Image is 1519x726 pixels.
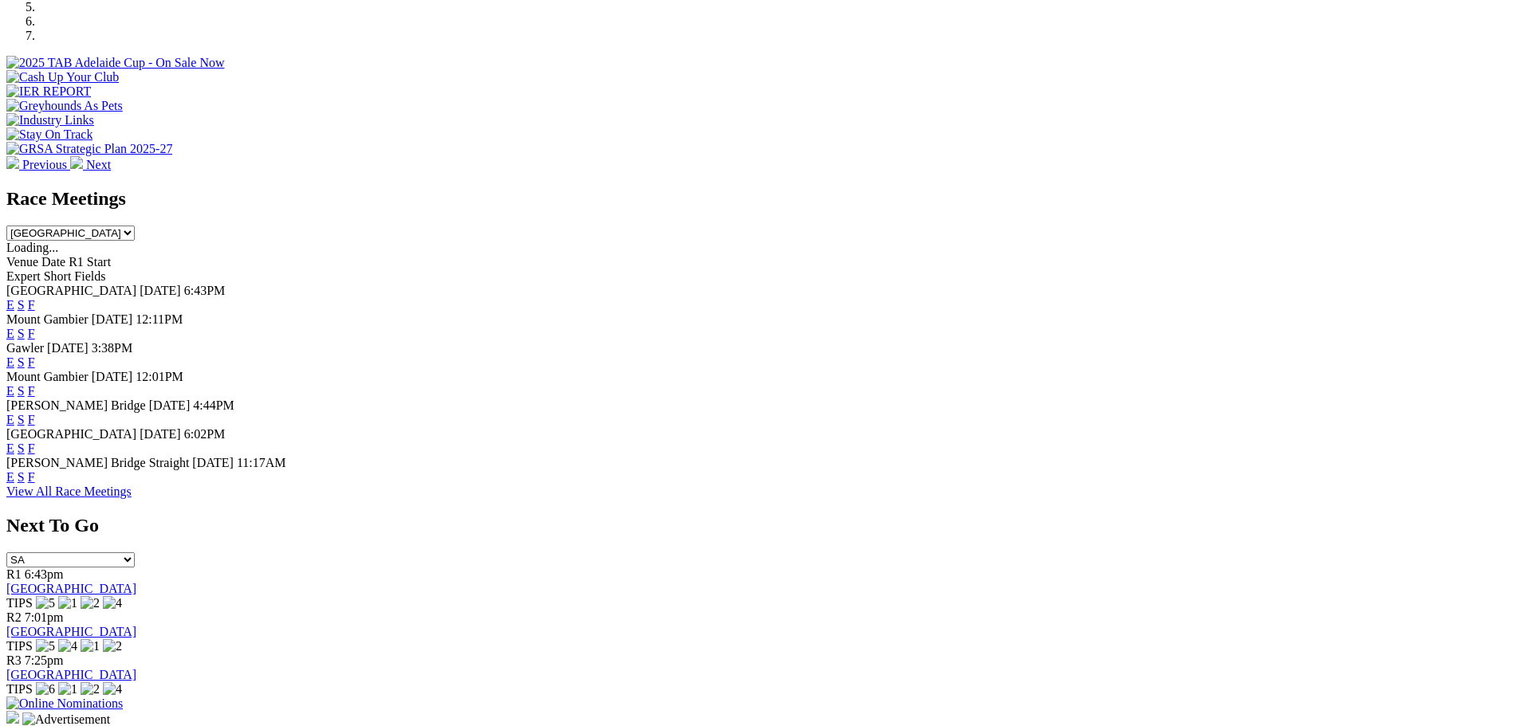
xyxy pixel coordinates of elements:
span: 11:17AM [237,456,286,469]
span: [DATE] [140,284,181,297]
span: 6:43PM [184,284,226,297]
img: chevron-right-pager-white.svg [70,156,83,169]
span: 7:01pm [25,610,64,624]
span: 12:11PM [136,312,183,326]
span: Expert [6,269,41,283]
img: 1 [58,682,77,697]
span: Date [41,255,65,269]
a: [GEOGRAPHIC_DATA] [6,582,136,595]
a: [GEOGRAPHIC_DATA] [6,668,136,681]
img: GRSA Strategic Plan 2025-27 [6,142,172,156]
span: [PERSON_NAME] Bridge Straight [6,456,189,469]
span: Gawler [6,341,44,355]
span: R3 [6,653,22,667]
span: [DATE] [140,427,181,441]
span: [DATE] [47,341,89,355]
a: S [18,298,25,312]
a: S [18,355,25,369]
h2: Next To Go [6,515,1513,536]
img: 2 [81,682,100,697]
a: S [18,470,25,484]
img: 6 [36,682,55,697]
a: F [28,470,35,484]
img: Greyhounds As Pets [6,99,123,113]
span: Fields [74,269,105,283]
span: TIPS [6,596,33,610]
img: 4 [103,682,122,697]
a: Previous [6,158,70,171]
a: E [6,355,14,369]
span: [DATE] [92,370,133,383]
h2: Race Meetings [6,188,1513,210]
a: F [28,413,35,426]
img: 4 [58,639,77,653]
a: F [28,441,35,455]
span: Mount Gambier [6,370,89,383]
img: chevron-left-pager-white.svg [6,156,19,169]
a: S [18,413,25,426]
a: Next [70,158,111,171]
img: IER REPORT [6,84,91,99]
a: View All Race Meetings [6,485,132,498]
img: 5 [36,639,55,653]
a: E [6,298,14,312]
a: S [18,384,25,398]
span: 4:44PM [193,398,234,412]
img: 1 [81,639,100,653]
span: Venue [6,255,38,269]
span: [GEOGRAPHIC_DATA] [6,427,136,441]
img: 2 [81,596,100,610]
span: [DATE] [149,398,191,412]
img: Stay On Track [6,128,92,142]
img: Cash Up Your Club [6,70,119,84]
a: E [6,470,14,484]
a: F [28,355,35,369]
span: R1 [6,567,22,581]
span: TIPS [6,639,33,653]
a: S [18,441,25,455]
img: Online Nominations [6,697,123,711]
img: 5 [36,596,55,610]
span: [PERSON_NAME] Bridge [6,398,146,412]
span: Short [44,269,72,283]
a: F [28,298,35,312]
span: [GEOGRAPHIC_DATA] [6,284,136,297]
a: [GEOGRAPHIC_DATA] [6,625,136,638]
span: 6:02PM [184,427,226,441]
span: [DATE] [192,456,234,469]
span: R2 [6,610,22,624]
a: E [6,327,14,340]
span: Previous [22,158,67,171]
a: S [18,327,25,340]
span: 7:25pm [25,653,64,667]
img: 1 [58,596,77,610]
a: F [28,384,35,398]
span: 12:01PM [136,370,183,383]
a: E [6,441,14,455]
span: TIPS [6,682,33,696]
span: Mount Gambier [6,312,89,326]
img: 2025 TAB Adelaide Cup - On Sale Now [6,56,225,70]
img: Industry Links [6,113,94,128]
span: 6:43pm [25,567,64,581]
a: F [28,327,35,340]
a: E [6,384,14,398]
img: 15187_Greyhounds_GreysPlayCentral_Resize_SA_WebsiteBanner_300x115_2025.jpg [6,711,19,724]
span: Loading... [6,241,58,254]
img: 4 [103,596,122,610]
img: 2 [103,639,122,653]
span: Next [86,158,111,171]
a: E [6,413,14,426]
span: [DATE] [92,312,133,326]
span: 3:38PM [92,341,133,355]
span: R1 Start [69,255,111,269]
